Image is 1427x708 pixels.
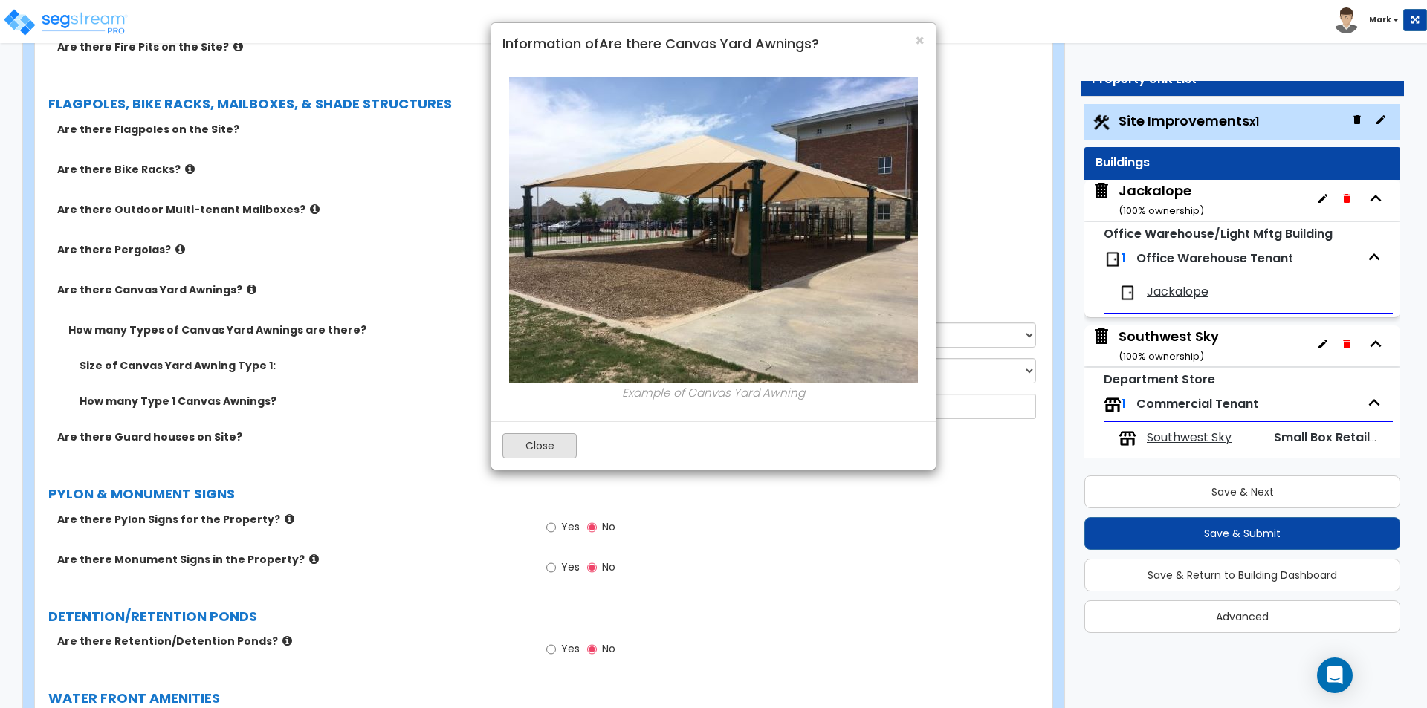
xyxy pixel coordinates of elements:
h4: Information of Are there Canvas Yard Awnings? [502,34,925,53]
button: Close [915,33,925,48]
img: 1.jpg [509,77,918,383]
div: Open Intercom Messenger [1317,657,1353,693]
span: × [915,30,925,51]
button: Close [502,433,577,458]
i: Example of Canvas Yard Awning [622,385,805,400]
